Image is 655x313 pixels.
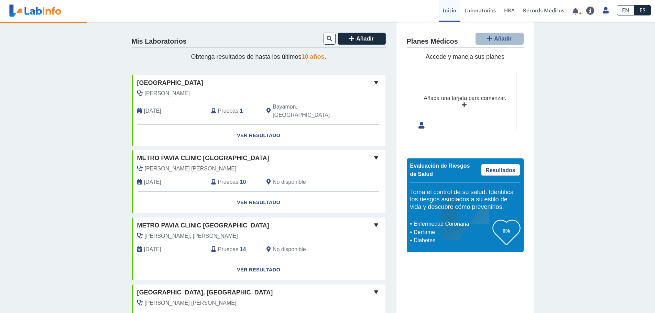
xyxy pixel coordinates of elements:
[338,33,386,45] button: Añadir
[137,154,269,163] span: Metro Pavia Clinic [GEOGRAPHIC_DATA]
[476,33,524,45] button: Añadir
[218,178,238,186] span: Pruebas
[302,53,325,60] span: 10 años
[494,36,512,42] span: Añadir
[144,245,161,254] span: 2024-08-06
[145,165,237,173] span: Alcantara Gonzalez, Altagracia
[634,5,651,15] a: ES
[137,288,273,297] span: [GEOGRAPHIC_DATA], [GEOGRAPHIC_DATA]
[206,178,261,186] div: :
[493,226,520,235] h3: 0%
[132,259,385,281] a: Ver Resultado
[206,245,261,254] div: :
[206,103,261,119] div: :
[137,78,203,88] span: [GEOGRAPHIC_DATA]
[145,232,238,240] span: Rosado Rosa, Ariel
[412,228,493,236] li: Derrame
[412,220,493,228] li: Enfermedad Coronaria
[356,36,374,42] span: Añadir
[273,178,306,186] span: No disponible
[424,94,506,102] div: Añada una tarjeta para comenzar.
[240,246,246,252] b: 14
[240,108,243,114] b: 1
[145,89,190,98] span: Paris Rivera, Luis
[191,53,326,60] span: Obtenga resultados de hasta los últimos .
[137,221,269,230] span: Metro Pavia Clinic [GEOGRAPHIC_DATA]
[426,53,504,60] span: Accede y maneja sus planes
[144,178,161,186] span: 2024-10-09
[132,192,385,213] a: Ver Resultado
[407,37,458,46] h4: Planes Médicos
[410,163,470,177] span: Evaluación de Riesgos de Salud
[617,5,634,15] a: EN
[504,7,515,14] span: HRA
[145,299,237,307] span: Aponte Hernandez, Alejandra
[144,107,161,115] span: 2024-10-11
[218,245,238,254] span: Pruebas
[132,125,385,146] a: Ver Resultado
[273,245,306,254] span: No disponible
[273,103,349,119] span: Bayamon, PR
[481,164,520,176] a: Resultados
[410,189,520,211] h5: Toma el control de su salud. Identifica los riesgos asociados a su estilo de vida y descubre cómo...
[240,179,246,185] b: 10
[132,37,187,46] h4: Mis Laboratorios
[412,236,493,245] li: Diabetes
[218,107,238,115] span: Pruebas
